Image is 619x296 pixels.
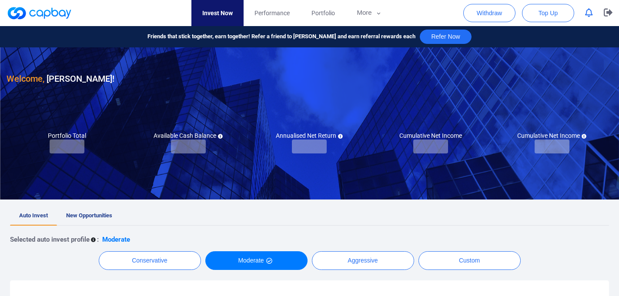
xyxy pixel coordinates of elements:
span: New Opportunities [66,212,112,219]
span: Friends that stick together, earn together! Refer a friend to [PERSON_NAME] and earn referral rew... [147,32,415,41]
button: Moderate [205,251,308,270]
h5: Available Cash Balance [154,132,223,140]
button: Custom [418,251,521,270]
p: Selected auto invest profile [10,234,90,245]
span: Auto Invest [19,212,48,219]
p: Moderate [102,234,130,245]
button: Refer Now [420,30,471,44]
button: Conservative [99,251,201,270]
h5: Annualised Net Return [276,132,343,140]
h5: Cumulative Net Income [399,132,462,140]
span: Performance [254,8,290,18]
button: Top Up [522,4,574,22]
h3: [PERSON_NAME] ! [7,72,114,86]
span: Welcome, [7,73,44,84]
button: Withdraw [463,4,515,22]
p: : [97,234,99,245]
h5: Cumulative Net Income [517,132,586,140]
span: Top Up [539,9,558,17]
h5: Portfolio Total [48,132,86,140]
span: Portfolio [311,8,335,18]
button: Aggressive [312,251,414,270]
